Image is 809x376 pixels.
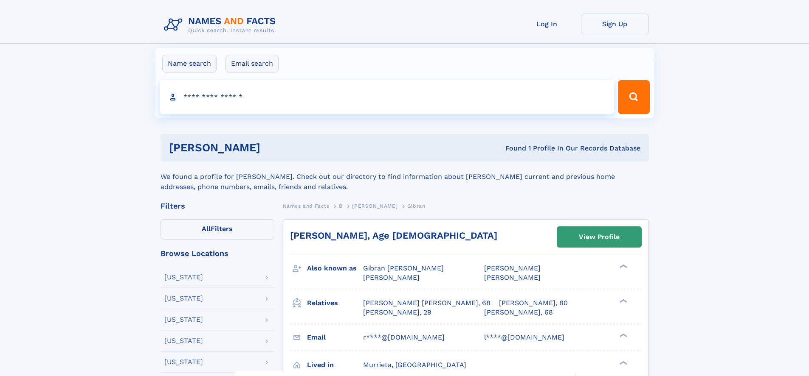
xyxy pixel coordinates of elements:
[307,296,363,310] h3: Relatives
[513,14,581,34] a: Log In
[363,308,431,317] a: [PERSON_NAME], 29
[160,80,615,114] input: search input
[484,273,541,281] span: [PERSON_NAME]
[383,144,640,153] div: Found 1 Profile In Our Records Database
[202,225,211,233] span: All
[290,230,497,241] a: [PERSON_NAME], Age [DEMOGRAPHIC_DATA]
[307,358,363,372] h3: Lived in
[363,273,420,281] span: [PERSON_NAME]
[161,162,649,192] div: We found a profile for [PERSON_NAME]. Check out our directory to find information about [PERSON_N...
[161,202,274,210] div: Filters
[164,337,203,344] div: [US_STATE]
[363,298,490,308] a: [PERSON_NAME] [PERSON_NAME], 68
[581,14,649,34] a: Sign Up
[162,55,217,72] label: Name search
[164,316,203,323] div: [US_STATE]
[307,261,363,276] h3: Also known as
[352,203,397,209] span: [PERSON_NAME]
[363,361,466,369] span: Murrieta, [GEOGRAPHIC_DATA]
[161,250,274,257] div: Browse Locations
[484,264,541,272] span: [PERSON_NAME]
[339,203,343,209] span: B
[169,142,383,153] h1: [PERSON_NAME]
[307,330,363,345] h3: Email
[407,203,426,209] span: Gibran
[617,264,628,269] div: ❯
[164,359,203,365] div: [US_STATE]
[579,227,620,247] div: View Profile
[283,201,330,211] a: Names and Facts
[617,332,628,338] div: ❯
[352,201,397,211] a: [PERSON_NAME]
[557,227,641,247] a: View Profile
[226,55,279,72] label: Email search
[161,219,274,240] label: Filters
[618,80,649,114] button: Search Button
[164,274,203,281] div: [US_STATE]
[617,360,628,365] div: ❯
[484,308,553,317] a: [PERSON_NAME], 68
[339,201,343,211] a: B
[161,14,283,36] img: Logo Names and Facts
[617,298,628,304] div: ❯
[164,295,203,302] div: [US_STATE]
[363,264,444,272] span: Gibran [PERSON_NAME]
[499,298,568,308] a: [PERSON_NAME], 80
